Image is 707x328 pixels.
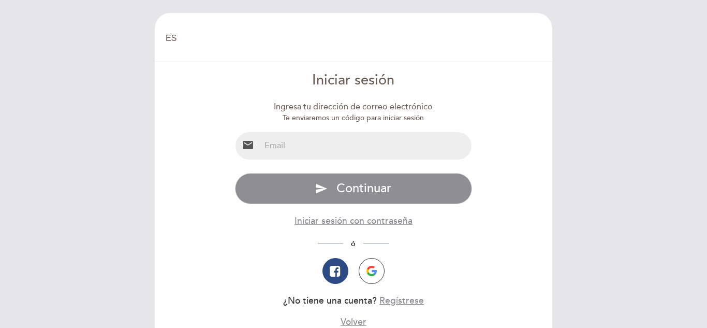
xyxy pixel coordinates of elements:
img: icon-google.png [366,266,377,276]
div: Te enviaremos un código para iniciar sesión [235,113,473,123]
button: Regístrese [379,294,424,307]
span: ¿No tiene una cuenta? [283,295,377,306]
i: email [242,139,254,151]
button: Iniciar sesión con contraseña [294,215,413,227]
div: Iniciar sesión [235,70,473,91]
button: send Continuar [235,173,473,204]
input: Email [260,132,472,160]
i: send [315,182,328,195]
div: Ingresa tu dirección de correo electrónico [235,101,473,113]
span: ó [343,239,363,248]
span: Continuar [336,181,391,196]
